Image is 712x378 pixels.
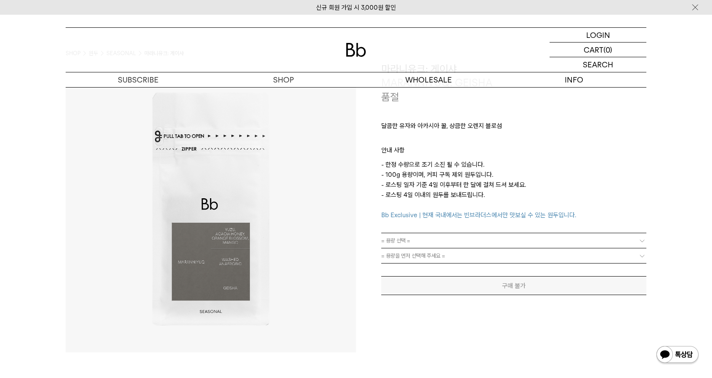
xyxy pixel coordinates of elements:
p: CART [584,43,603,57]
span: = 용량 선택 = [381,233,410,248]
a: CART (0) [550,43,646,57]
p: 달콤한 유자와 아카시아 꿀, 상큼한 오렌지 블로섬 [381,121,646,135]
a: SHOP [211,72,356,87]
p: (0) [603,43,612,57]
p: WHOLESALE [356,72,501,87]
p: INFO [501,72,646,87]
p: - 한정 수량으로 조기 소진 될 수 있습니다. - 100g 용량이며, 커피 구독 제외 원두입니다. - 로스팅 일자 기준 4일 이후부터 한 달에 걸쳐 드셔 보세요. - 로스팅 ... [381,160,646,220]
a: LOGIN [550,28,646,43]
img: 카카오톡 채널 1:1 채팅 버튼 [656,345,699,365]
span: Bb Exclusive | 현재 국내에서는 빈브라더스에서만 맛보실 수 있는 원두입니다. [381,211,576,219]
img: 마라니유크: 게이샤 [66,62,356,353]
p: SEARCH [583,57,613,72]
p: LOGIN [586,28,610,42]
p: 안내 사항 [381,145,646,160]
a: SUBSCRIBE [66,72,211,87]
p: ㅤ [381,135,646,145]
span: = 용량을 먼저 선택해 주세요 = [381,248,445,263]
button: 구매 불가 [381,276,646,295]
p: 품절 [381,90,399,104]
a: 신규 회원 가입 시 3,000원 할인 [316,4,396,11]
img: 로고 [346,43,366,57]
